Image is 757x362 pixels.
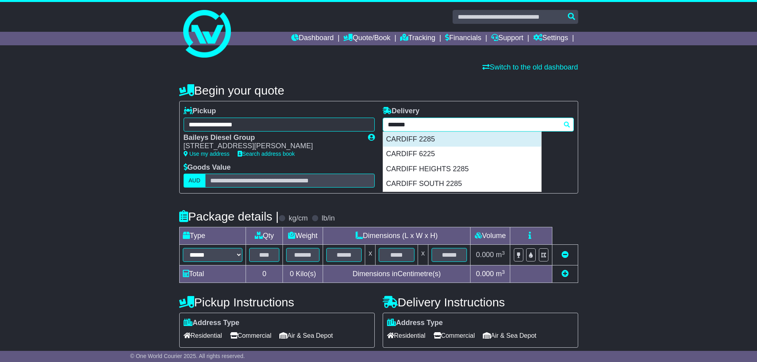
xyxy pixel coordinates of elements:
[483,329,536,342] span: Air & Sea Depot
[561,270,569,278] a: Add new item
[230,329,271,342] span: Commercial
[179,84,578,97] h4: Begin your quote
[246,227,283,245] td: Qty
[184,142,360,151] div: [STREET_ADDRESS][PERSON_NAME]
[383,132,541,147] div: CARDIFF 2285
[561,251,569,259] a: Remove this item
[184,329,222,342] span: Residential
[184,107,216,116] label: Pickup
[502,250,505,256] sup: 3
[283,265,323,283] td: Kilo(s)
[434,329,475,342] span: Commercial
[502,269,505,275] sup: 3
[179,265,246,283] td: Total
[476,251,494,259] span: 0.000
[323,265,470,283] td: Dimensions in Centimetre(s)
[291,32,334,45] a: Dashboard
[179,227,246,245] td: Type
[283,227,323,245] td: Weight
[418,245,428,265] td: x
[365,245,376,265] td: x
[179,210,279,223] h4: Package details |
[279,329,333,342] span: Air & Sea Depot
[343,32,390,45] a: Quote/Book
[400,32,435,45] a: Tracking
[496,270,505,278] span: m
[184,134,360,142] div: Baileys Diesel Group
[387,319,443,327] label: Address Type
[184,174,206,188] label: AUD
[184,163,231,172] label: Goods Value
[470,227,510,245] td: Volume
[130,353,245,359] span: © One World Courier 2025. All rights reserved.
[383,162,541,177] div: CARDIFF HEIGHTS 2285
[387,329,426,342] span: Residential
[321,214,335,223] label: lb/in
[476,270,494,278] span: 0.000
[533,32,568,45] a: Settings
[383,296,578,309] h4: Delivery Instructions
[445,32,481,45] a: Financials
[383,176,541,192] div: CARDIFF SOUTH 2285
[246,265,283,283] td: 0
[290,270,294,278] span: 0
[184,151,230,157] a: Use my address
[323,227,470,245] td: Dimensions (L x W x H)
[383,118,574,132] typeahead: Please provide city
[238,151,295,157] a: Search address book
[496,251,505,259] span: m
[184,319,240,327] label: Address Type
[383,147,541,162] div: CARDIFF 6225
[179,296,375,309] h4: Pickup Instructions
[491,32,523,45] a: Support
[383,107,420,116] label: Delivery
[482,63,578,71] a: Switch to the old dashboard
[288,214,308,223] label: kg/cm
